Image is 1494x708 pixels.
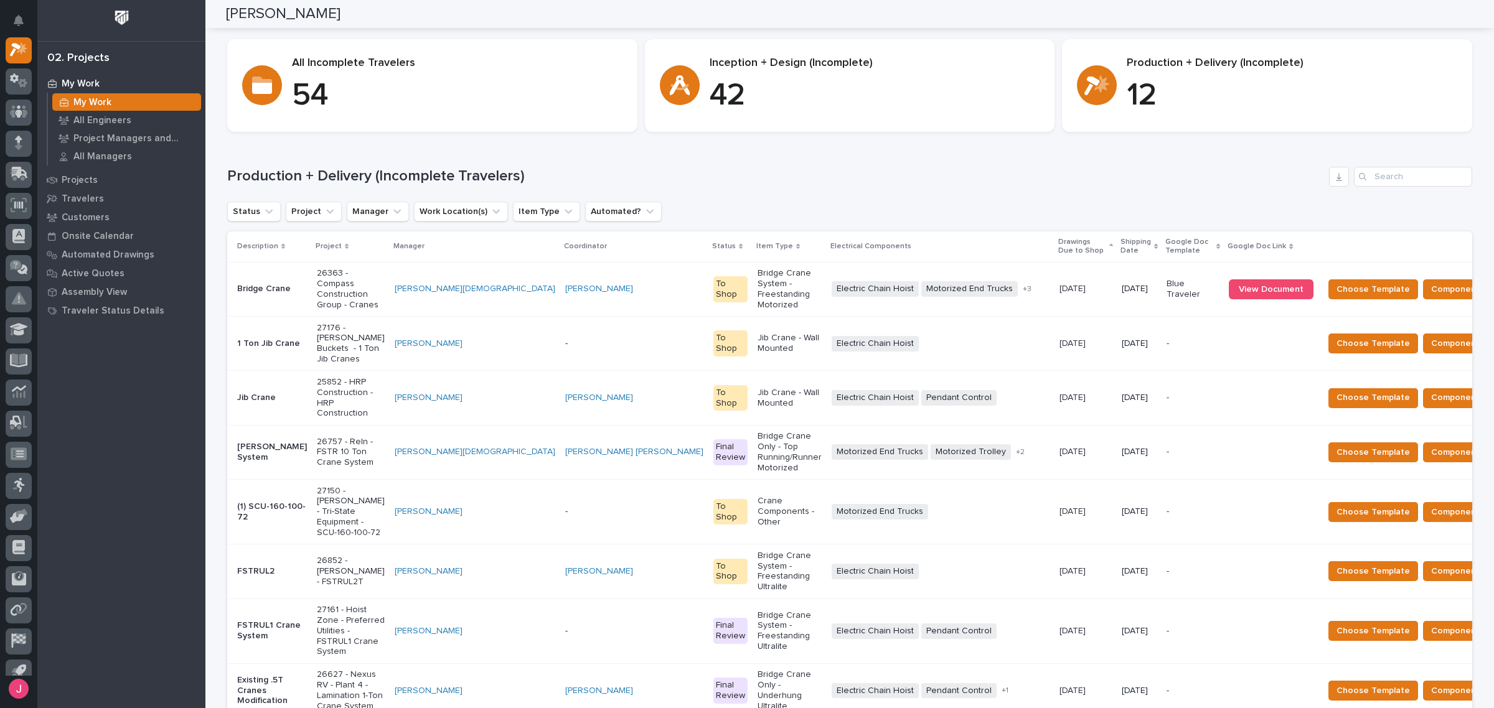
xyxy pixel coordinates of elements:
button: users-avatar [6,676,32,702]
button: Choose Template [1328,333,1418,353]
p: Crane Components - Other [758,496,822,527]
p: Project Managers and Engineers [73,133,196,144]
p: - [1167,626,1219,636]
p: Onsite Calendar [62,231,134,242]
p: Travelers [62,193,104,205]
a: [PERSON_NAME] [395,566,463,577]
p: [DATE] [1059,683,1088,696]
a: [PERSON_NAME] [565,566,633,577]
p: [DATE] [1122,338,1157,349]
a: [PERSON_NAME] [565,284,633,294]
span: Pendant Control [921,623,997,639]
p: All Incomplete Travelers [292,57,622,70]
button: Choose Template [1328,388,1418,408]
span: Choose Template [1337,336,1410,351]
button: Choose Template [1328,561,1418,581]
div: Final Review [713,618,748,644]
div: Notifications [16,15,32,35]
p: - [1167,393,1219,403]
a: Projects [37,170,205,189]
p: - [1167,686,1219,696]
a: [PERSON_NAME] [395,393,463,403]
p: Electrical Components [830,240,911,253]
a: My Work [48,93,205,111]
p: 54 [292,77,622,114]
span: Motorized End Trucks [832,504,928,519]
a: My Work [37,74,205,93]
img: Workspace Logo [110,6,133,29]
button: Notifications [6,7,32,34]
button: Choose Template [1328,621,1418,641]
a: Active Quotes [37,264,205,282]
span: Motorized End Trucks [832,444,928,460]
p: 27176 - [PERSON_NAME] Buckets - 1 Ton Jib Cranes [317,323,385,365]
span: + 1 [1002,687,1008,694]
p: - [565,506,703,517]
p: Bridge Crane System - Freestanding Motorized [758,268,822,310]
a: Customers [37,208,205,226]
span: Choose Template [1337,683,1410,698]
button: Automated? [585,202,662,221]
span: + 3 [1023,286,1031,293]
a: All Engineers [48,111,205,129]
p: - [1167,338,1219,349]
a: Project Managers and Engineers [48,129,205,147]
p: - [565,626,703,636]
p: Google Doc Link [1228,240,1286,253]
p: All Managers [73,151,132,162]
p: Jib Crane - Wall Mounted [758,388,822,409]
span: Motorized End Trucks [921,281,1018,297]
p: 12 [1127,77,1457,114]
div: To Shop [713,330,748,356]
div: To Shop [713,499,748,525]
p: 26852 - [PERSON_NAME] - FSTRUL2T [317,556,385,587]
p: [DATE] [1059,390,1088,403]
p: [DATE] [1059,623,1088,636]
button: Work Location(s) [414,202,508,221]
a: [PERSON_NAME] [395,506,463,517]
a: Automated Drawings [37,245,205,264]
a: [PERSON_NAME] [565,686,633,696]
span: Choose Template [1337,282,1410,297]
p: My Work [73,97,111,108]
p: Coordinator [564,240,607,253]
p: Jib Crane [237,393,307,403]
span: Electric Chain Hoist [832,336,919,352]
a: [PERSON_NAME] [PERSON_NAME] [565,447,703,457]
a: [PERSON_NAME] [395,338,463,349]
a: View Document [1229,279,1313,299]
p: - [565,338,703,349]
p: Existing .5T Cranes Modification [237,675,307,706]
button: Manager [347,202,409,221]
span: Electric Chain Hoist [832,564,919,579]
p: [DATE] [1059,564,1088,577]
p: Traveler Status Details [62,305,164,317]
p: - [1167,506,1219,517]
p: All Engineers [73,115,131,126]
p: FSTRUL1 Crane System [237,620,307,641]
a: [PERSON_NAME] [565,393,633,403]
p: [DATE] [1122,686,1157,696]
p: 26363 - Compass Construction Group - Cranes [317,268,385,310]
p: 27161 - Hoist Zone - Preferred Utilities - FSTRUL1 Crane System [317,605,385,657]
p: - [1167,566,1219,577]
div: To Shop [713,559,748,585]
span: Electric Chain Hoist [832,623,919,639]
p: [DATE] [1122,284,1157,294]
p: [DATE] [1122,447,1157,457]
button: Choose Template [1328,279,1418,299]
p: [DATE] [1059,281,1088,294]
span: + 2 [1016,449,1025,456]
p: Automated Drawings [62,249,154,261]
p: Shipping Date [1120,235,1151,258]
p: Blue Traveler [1167,279,1219,300]
div: To Shop [713,276,748,302]
p: Manager [393,240,425,253]
p: 1 Ton Jib Crane [237,338,307,349]
p: Customers [62,212,110,223]
p: Description [237,240,278,253]
p: Bridge Crane [237,284,307,294]
p: 26757 - Reln - FSTR 10 Ton Crane System [317,437,385,468]
button: Choose Template [1328,681,1418,701]
span: Choose Template [1337,564,1410,579]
